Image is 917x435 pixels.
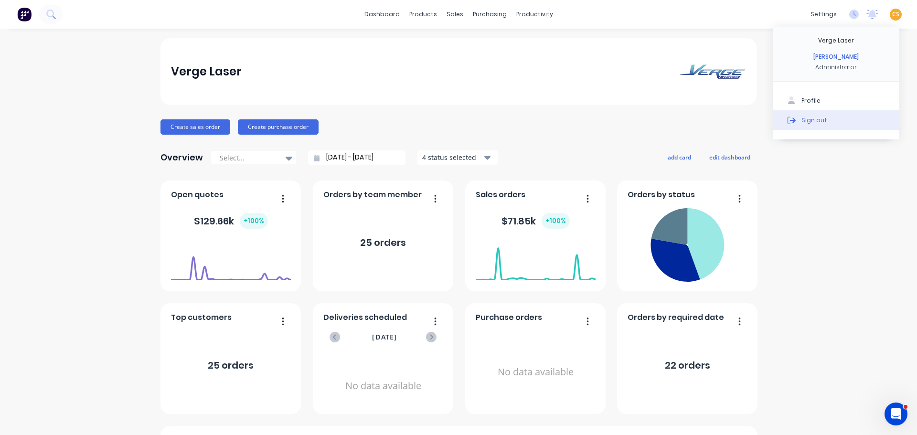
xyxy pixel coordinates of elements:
span: Orders by team member [323,189,422,201]
span: Deliveries scheduled [323,312,407,323]
span: Orders by required date [628,312,724,323]
span: Purchase orders [476,312,542,323]
div: Sign out [801,116,827,124]
div: settings [806,7,842,21]
div: 22 orders [665,358,710,372]
div: Overview [160,148,203,167]
div: 4 status selected [422,152,482,162]
div: Administrator [815,63,857,72]
span: [DATE] [372,332,397,342]
span: Open quotes [171,189,224,201]
span: CS [892,10,899,19]
button: add card [661,151,697,163]
button: 4 status selected [417,150,498,165]
a: dashboard [360,7,405,21]
img: Factory [17,7,32,21]
div: productivity [512,7,558,21]
div: products [405,7,442,21]
div: Verge Laser [171,62,242,81]
div: 25 orders [208,358,254,372]
img: Verge Laser [679,63,746,81]
div: sales [442,7,468,21]
iframe: Intercom live chat [885,403,907,425]
div: $ 129.66k [194,213,268,229]
div: + 100 % [240,213,268,229]
div: No data available [476,327,596,417]
div: purchasing [468,7,512,21]
button: Create purchase order [238,119,319,135]
div: Profile [801,96,821,105]
div: $ 71.85k [501,213,570,229]
button: Sign out [773,110,899,129]
span: Sales orders [476,189,525,201]
span: Orders by status [628,189,695,201]
button: Profile [773,91,899,110]
button: Create sales order [160,119,230,135]
div: Verge Laser [818,36,854,45]
div: + 100 % [542,213,570,229]
div: No data available [323,355,443,417]
button: edit dashboard [703,151,757,163]
div: 25 orders [360,235,406,250]
div: [PERSON_NAME] [813,53,859,61]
